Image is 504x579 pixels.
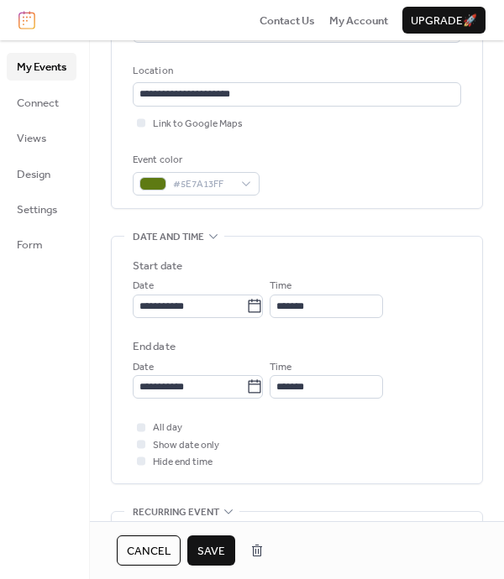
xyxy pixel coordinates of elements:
button: Save [187,535,235,566]
a: My Events [7,53,76,80]
span: Views [17,130,46,147]
a: Form [7,231,76,258]
a: Design [7,160,76,187]
div: Location [133,63,458,80]
span: Date and time [133,229,204,246]
span: Connect [17,95,59,112]
div: End date [133,338,176,355]
span: Time [270,359,291,376]
img: logo [18,11,35,29]
a: Views [7,124,76,151]
a: Settings [7,196,76,222]
span: Date [133,359,154,376]
span: Date [133,278,154,295]
span: Recurring event [133,503,219,520]
button: Cancel [117,535,181,566]
span: Design [17,166,50,183]
span: All day [153,420,182,436]
div: Start date [133,258,182,274]
a: My Account [329,12,388,29]
span: Save [197,543,225,560]
div: Event color [133,152,256,169]
span: Settings [17,201,57,218]
a: Contact Us [260,12,315,29]
span: My Events [17,59,66,76]
span: Time [270,278,291,295]
span: Form [17,237,43,253]
span: My Account [329,13,388,29]
button: Upgrade🚀 [402,7,486,34]
span: #5E7A13FF [173,176,233,193]
span: Upgrade 🚀 [411,13,477,29]
span: Hide end time [153,454,213,471]
span: Show date only [153,437,219,454]
a: Connect [7,89,76,116]
span: Cancel [127,543,171,560]
span: Contact Us [260,13,315,29]
span: Link to Google Maps [153,116,243,133]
